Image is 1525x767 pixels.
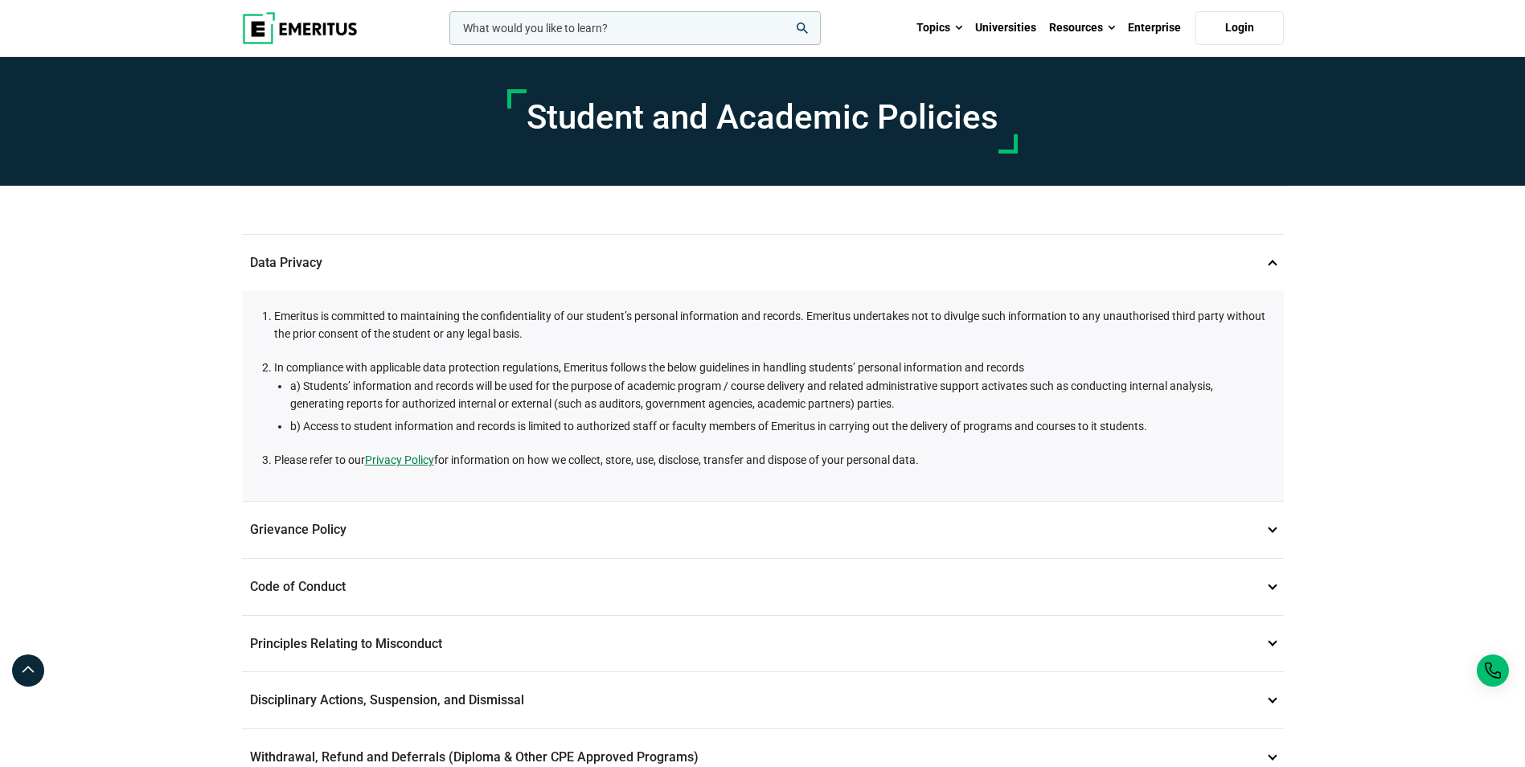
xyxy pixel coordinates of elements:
input: woocommerce-product-search-field-0 [449,11,821,45]
li: Please refer to our for information on how we collect, store, use, disclose, transfer and dispose... [274,451,1268,469]
li: Emeritus is committed to maintaining the confidentiality of our student’s personal information an... [274,307,1268,343]
h1: Student and Academic Policies [527,97,998,137]
a: Login [1195,11,1284,45]
p: Data Privacy [242,235,1284,291]
p: Principles Relating to Misconduct [242,616,1284,672]
p: Disciplinary Actions, Suspension, and Dismissal [242,672,1284,728]
li: In compliance with applicable data protection regulations, Emeritus follows the below guidelines ... [274,359,1268,435]
li: b) Access to student information and records is limited to authorized staff or faculty members of... [290,417,1268,435]
p: Code of Conduct [242,559,1284,615]
li: a) Students’ information and records will be used for the purpose of academic program / course de... [290,377,1268,413]
p: Grievance Policy [242,502,1284,558]
a: Privacy Policy [365,451,434,469]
